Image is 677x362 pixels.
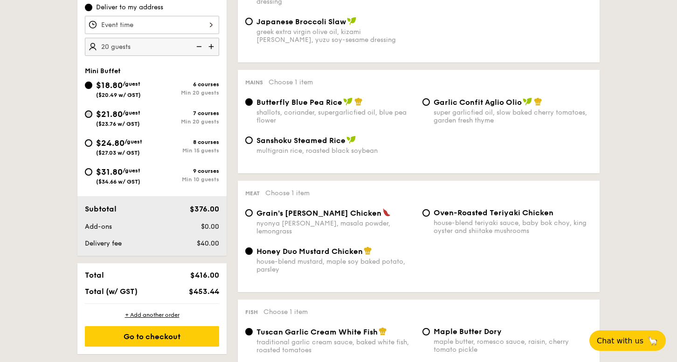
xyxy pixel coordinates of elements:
[85,326,219,347] div: Go to checkout
[534,97,542,106] img: icon-chef-hat.a58ddaea.svg
[434,327,502,336] span: Maple Butter Dory
[422,98,430,106] input: Garlic Confit Aglio Oliosuper garlicfied oil, slow baked cherry tomatoes, garden fresh thyme
[152,81,219,88] div: 6 courses
[434,98,522,107] span: Garlic Confit Aglio Olio
[152,110,219,116] div: 7 courses
[256,258,415,273] div: house-blend mustard, maple soy baked potato, parsley
[245,98,253,106] input: Butterfly Blue Pea Riceshallots, coriander, supergarlicfied oil, blue pea flower
[597,336,643,345] span: Chat with us
[434,208,553,217] span: Oven-Roasted Teriyaki Chicken
[245,209,253,217] input: Grain's [PERSON_NAME] Chickennyonya [PERSON_NAME], masala powder, lemongrass
[152,118,219,125] div: Min 20 guests
[85,110,92,118] input: $21.80/guest($23.76 w/ GST)7 coursesMin 20 guests
[343,97,352,106] img: icon-vegan.f8ff3823.svg
[96,150,140,156] span: ($27.03 w/ GST)
[379,327,387,335] img: icon-chef-hat.a58ddaea.svg
[589,330,666,351] button: Chat with us🦙
[123,109,140,116] span: /guest
[256,28,415,44] div: greek extra virgin olive oil, kizami [PERSON_NAME], yuzu soy-sesame dressing
[96,178,140,185] span: ($34.66 w/ GST)
[256,338,415,354] div: traditional garlic cream sauce, baked white fish, roasted tomatoes
[269,78,313,86] span: Choose 1 item
[85,4,92,11] input: Deliver to my address
[354,97,363,106] img: icon-chef-hat.a58ddaea.svg
[201,223,219,231] span: $0.00
[256,328,378,336] span: Tuscan Garlic Cream White Fish
[85,311,219,319] div: + Add another order
[85,287,138,296] span: Total (w/ GST)
[256,147,415,155] div: multigrain rice, roasted black soybean
[523,97,532,106] img: icon-vegan.f8ff3823.svg
[85,139,92,147] input: $24.80/guest($27.03 w/ GST)8 coursesMin 15 guests
[346,136,356,144] img: icon-vegan.f8ff3823.svg
[256,17,346,26] span: Japanese Broccoli Slaw
[197,239,219,247] span: $40.00
[85,239,122,247] span: Delivery fee
[256,109,415,124] div: shallots, coriander, supergarlicfied oil, blue pea flower
[96,3,163,12] span: Deliver to my address
[245,309,258,315] span: Fish
[256,209,381,218] span: Grain's [PERSON_NAME] Chicken
[96,80,123,90] span: $18.80
[256,247,363,256] span: Honey Duo Mustard Chicken
[422,209,430,217] input: Oven-Roasted Teriyaki Chickenhouse-blend teriyaki sauce, baby bok choy, king oyster and shiitake ...
[96,167,123,177] span: $31.80
[85,205,117,213] span: Subtotal
[245,190,260,197] span: Meat
[85,82,92,89] input: $18.80/guest($20.49 w/ GST)6 coursesMin 20 guests
[245,79,263,86] span: Mains
[245,247,253,255] input: Honey Duo Mustard Chickenhouse-blend mustard, maple soy baked potato, parsley
[245,328,253,335] input: Tuscan Garlic Cream White Fishtraditional garlic cream sauce, baked white fish, roasted tomatoes
[96,109,123,119] span: $21.80
[152,147,219,154] div: Min 15 guests
[96,92,141,98] span: ($20.49 w/ GST)
[152,139,219,145] div: 8 courses
[347,17,356,25] img: icon-vegan.f8ff3823.svg
[123,81,140,87] span: /guest
[123,167,140,174] span: /guest
[256,136,345,145] span: Sanshoku Steamed Rice
[85,16,219,34] input: Event time
[85,38,219,56] input: Number of guests
[85,271,104,280] span: Total
[382,208,391,217] img: icon-spicy.37a8142b.svg
[647,335,658,346] span: 🦙
[245,18,253,25] input: Japanese Broccoli Slawgreek extra virgin olive oil, kizami [PERSON_NAME], yuzu soy-sesame dressing
[265,189,310,197] span: Choose 1 item
[422,328,430,335] input: Maple Butter Dorymaple butter, romesco sauce, raisin, cherry tomato pickle
[245,137,253,144] input: Sanshoku Steamed Ricemultigrain rice, roasted black soybean
[256,219,415,235] div: nyonya [PERSON_NAME], masala powder, lemongrass
[124,138,142,145] span: /guest
[191,38,205,55] img: icon-reduce.1d2dbef1.svg
[263,308,308,316] span: Choose 1 item
[152,176,219,183] div: Min 10 guests
[190,205,219,213] span: $376.00
[434,109,592,124] div: super garlicfied oil, slow baked cherry tomatoes, garden fresh thyme
[152,168,219,174] div: 9 courses
[190,271,219,280] span: $416.00
[364,246,372,255] img: icon-chef-hat.a58ddaea.svg
[96,138,124,148] span: $24.80
[85,168,92,176] input: $31.80/guest($34.66 w/ GST)9 coursesMin 10 guests
[434,338,592,354] div: maple butter, romesco sauce, raisin, cherry tomato pickle
[152,89,219,96] div: Min 20 guests
[434,219,592,235] div: house-blend teriyaki sauce, baby bok choy, king oyster and shiitake mushrooms
[256,98,342,107] span: Butterfly Blue Pea Rice
[85,67,121,75] span: Mini Buffet
[205,38,219,55] img: icon-add.58712e84.svg
[85,223,112,231] span: Add-ons
[96,121,140,127] span: ($23.76 w/ GST)
[189,287,219,296] span: $453.44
